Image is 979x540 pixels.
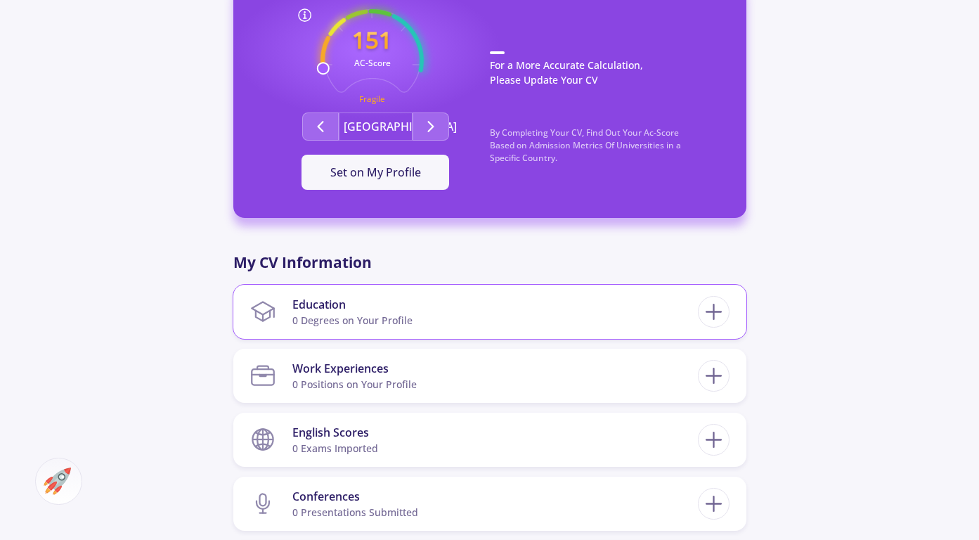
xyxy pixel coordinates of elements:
[292,313,413,328] div: 0 Degrees on Your Profile
[339,112,413,141] button: [GEOGRAPHIC_DATA]
[359,94,385,105] text: Fragile
[292,505,418,520] div: 0 presentations submitted
[292,377,417,392] div: 0 Positions on Your Profile
[292,488,418,505] div: Conferences
[354,57,390,69] text: AC-Score
[44,468,71,495] img: ac-market
[292,424,378,441] div: English Scores
[490,51,718,101] p: For a More Accurate Calculation, Please Update Your CV
[490,127,718,179] p: By Completing Your CV, Find Out Your Ac-Score Based on Admission Metrics Of Universities in a Spe...
[292,360,417,377] div: Work Experiences
[233,252,746,274] p: My CV Information
[292,441,378,456] div: 0 exams imported
[330,165,421,180] span: Set on My Profile
[292,296,413,313] div: Education
[261,112,490,141] div: Second group
[352,24,392,56] text: 151
[302,155,449,190] button: Set on My Profile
